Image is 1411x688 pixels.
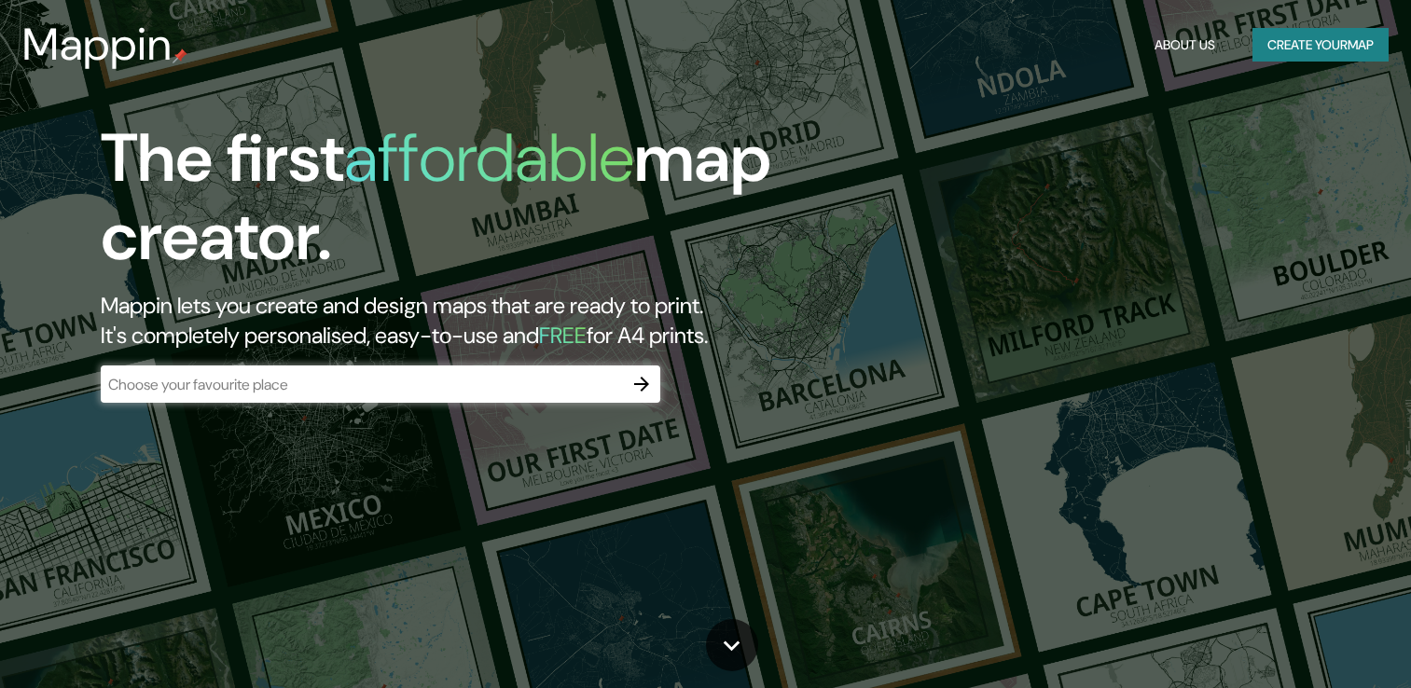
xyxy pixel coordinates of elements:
button: About Us [1147,28,1223,62]
h1: The first map creator. [101,119,807,291]
h1: affordable [344,115,634,201]
button: Create yourmap [1252,28,1389,62]
h5: FREE [539,321,587,350]
h2: Mappin lets you create and design maps that are ready to print. It's completely personalised, eas... [101,291,807,351]
input: Choose your favourite place [101,374,623,395]
h3: Mappin [22,19,173,71]
img: mappin-pin [173,48,187,63]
